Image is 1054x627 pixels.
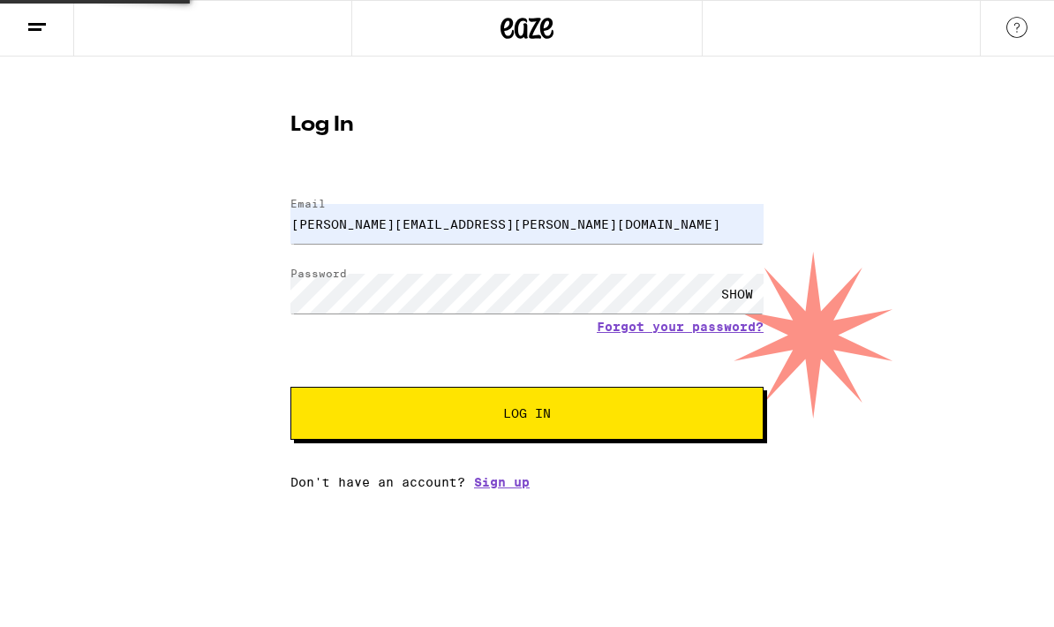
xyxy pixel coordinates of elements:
div: SHOW [711,274,764,313]
button: Log In [290,387,764,440]
label: Password [290,268,347,279]
span: Log In [503,407,551,419]
div: Don't have an account? [290,475,764,489]
label: Email [290,198,326,209]
a: Forgot your password? [597,320,764,334]
h1: Log In [290,115,764,136]
input: Email [290,204,764,244]
a: Sign up [474,475,530,489]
